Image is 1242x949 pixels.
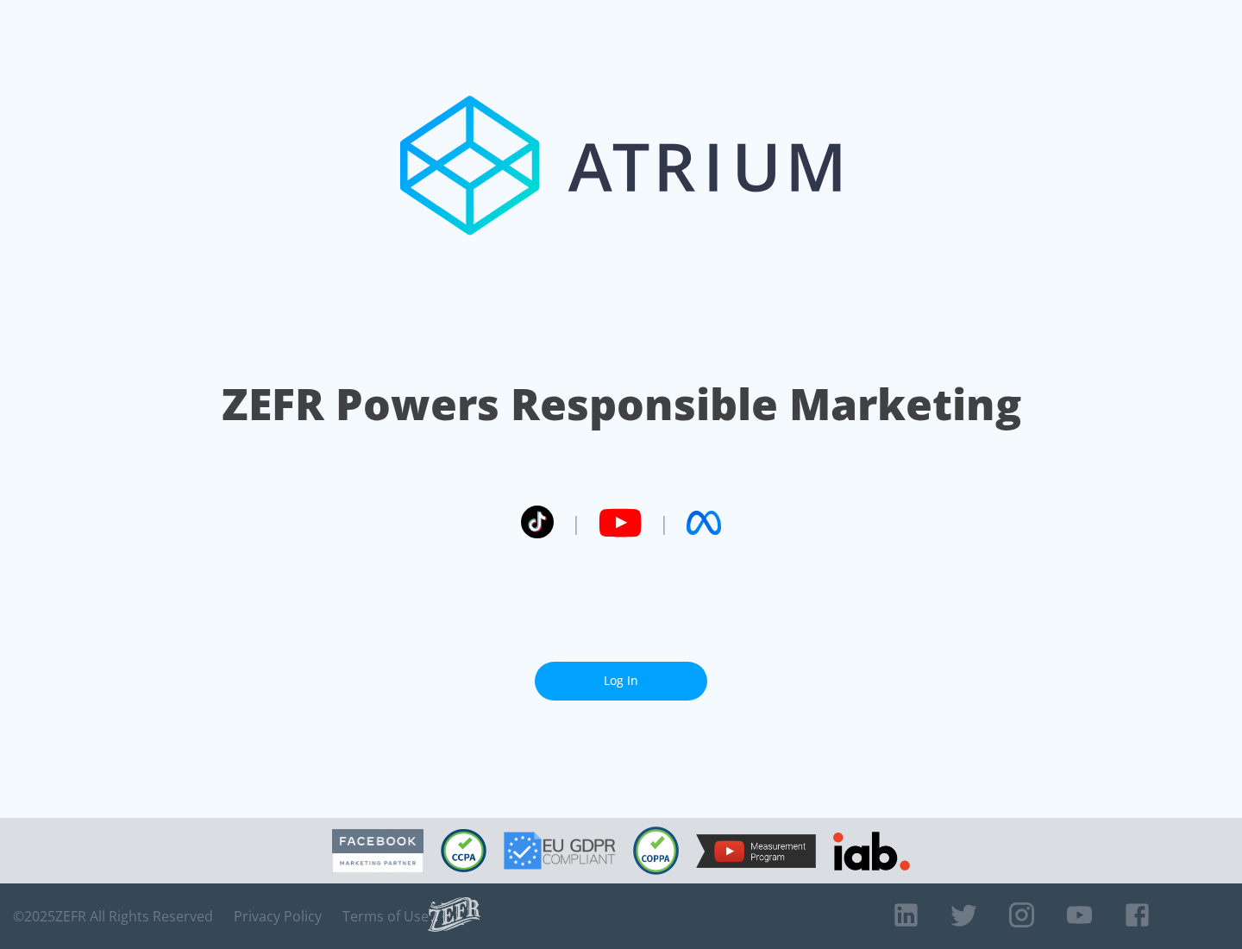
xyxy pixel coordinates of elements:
img: COPPA Compliant [633,826,679,875]
img: Facebook Marketing Partner [332,829,423,873]
span: © 2025 ZEFR All Rights Reserved [13,908,213,925]
img: IAB [833,832,910,870]
img: CCPA Compliant [441,829,486,872]
a: Terms of Use [342,908,429,925]
h1: ZEFR Powers Responsible Marketing [222,374,1021,434]
span: | [571,510,581,536]
a: Log In [535,662,707,701]
img: YouTube Measurement Program [696,834,816,868]
img: GDPR Compliant [504,832,616,870]
span: | [659,510,669,536]
a: Privacy Policy [234,908,322,925]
